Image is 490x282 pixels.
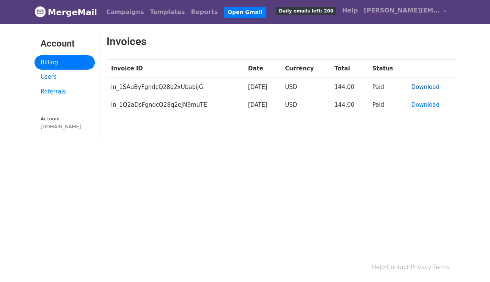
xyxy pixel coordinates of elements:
td: Paid [368,96,407,114]
a: Help [339,3,361,18]
a: Terms [433,264,450,271]
td: [DATE] [243,78,280,96]
img: MergeMail logo [35,6,46,17]
a: Reports [188,5,221,20]
th: Total [330,60,368,78]
a: Templates [147,5,188,20]
small: Account: [41,116,89,130]
a: Users [35,70,95,84]
a: Billing [35,55,95,70]
h3: Account [41,38,89,49]
td: Paid [368,78,407,96]
a: MergeMail [35,4,97,20]
td: in_1Q2aDsFgndcQ28q2ejN9muTE [107,96,243,114]
a: Campaigns [103,5,147,20]
span: Daily emails left: 200 [276,7,336,15]
span: [PERSON_NAME][EMAIL_ADDRESS][DOMAIN_NAME] [364,6,440,15]
td: in_1SAuByFgndcQ28q2xUbabiJG [107,78,243,96]
h2: Invoices [107,35,396,48]
a: Download [411,101,440,108]
th: Status [368,60,407,78]
td: [DATE] [243,96,280,114]
td: USD [281,96,330,114]
th: Invoice ID [107,60,243,78]
a: Daily emails left: 200 [273,3,339,18]
a: Contact [387,264,409,271]
td: 144.00 [330,78,368,96]
th: Currency [281,60,330,78]
a: [PERSON_NAME][EMAIL_ADDRESS][DOMAIN_NAME] [361,3,449,21]
td: 144.00 [330,96,368,114]
a: Help [372,264,385,271]
td: USD [281,78,330,96]
a: Referrals [35,84,95,99]
iframe: Chat Widget [452,246,490,282]
a: Open Gmail [224,7,266,18]
a: Privacy [411,264,431,271]
th: Date [243,60,280,78]
a: Download [411,84,440,90]
div: [DOMAIN_NAME] [41,123,89,130]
